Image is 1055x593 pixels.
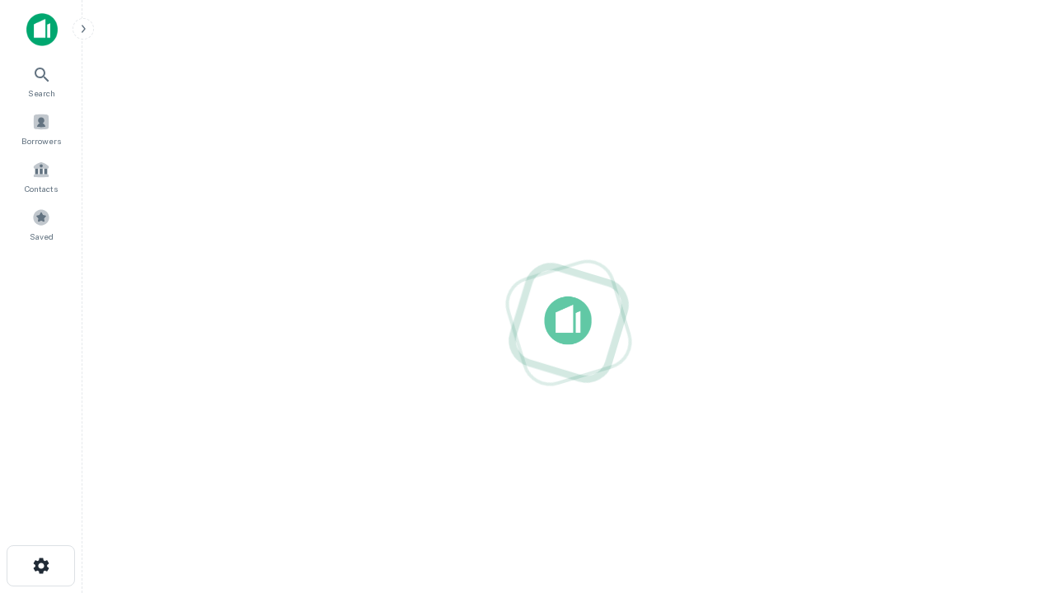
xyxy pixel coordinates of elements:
[5,202,77,246] a: Saved
[5,58,77,103] a: Search
[30,230,54,243] span: Saved
[973,461,1055,540] iframe: Chat Widget
[5,106,77,151] a: Borrowers
[25,182,58,195] span: Contacts
[26,13,58,46] img: capitalize-icon.png
[28,86,55,100] span: Search
[5,154,77,198] a: Contacts
[21,134,61,147] span: Borrowers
